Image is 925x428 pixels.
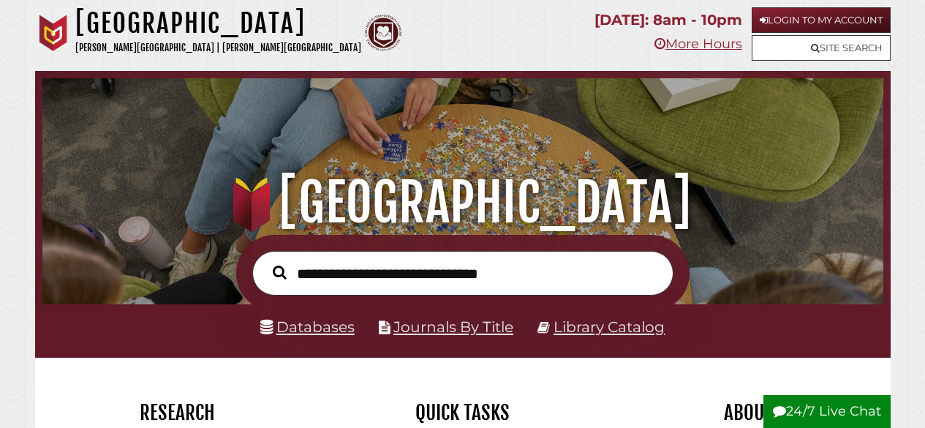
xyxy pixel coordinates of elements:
h2: Research [46,400,309,425]
h2: Quick Tasks [331,400,594,425]
h1: [GEOGRAPHIC_DATA] [75,7,361,40]
h1: [GEOGRAPHIC_DATA] [56,170,869,235]
a: Databases [260,318,355,336]
img: Calvin Theological Seminary [365,15,401,51]
a: Login to My Account [752,7,891,33]
button: Search [265,262,294,283]
img: Calvin University [35,15,72,51]
a: Site Search [752,35,891,61]
a: Library Catalog [554,318,665,336]
a: More Hours [654,36,742,52]
p: [DATE]: 8am - 10pm [594,7,742,33]
h2: About [616,400,880,425]
i: Search [273,265,287,279]
p: [PERSON_NAME][GEOGRAPHIC_DATA] | [PERSON_NAME][GEOGRAPHIC_DATA] [75,40,361,56]
a: Journals By Title [393,318,513,336]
